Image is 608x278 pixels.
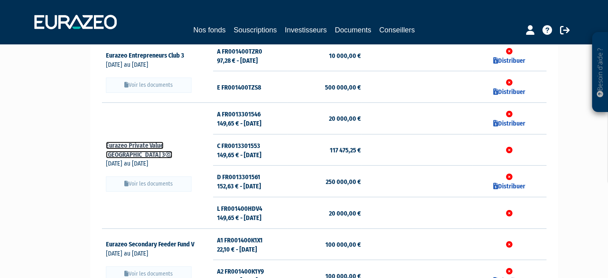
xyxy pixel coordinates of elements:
[493,57,525,64] a: Distribuer
[213,197,287,229] td: L FR001400HDV4 149,65 € - [DATE]
[287,228,361,260] td: 100 000,00 €
[287,134,361,166] td: 117 475,25 €
[213,228,287,260] td: A1 FR001400K1X1 22,10 € - [DATE]
[106,160,148,167] span: [DATE] au [DATE]
[287,103,361,134] td: 20 000,00 €
[193,24,225,36] a: Nos fonds
[493,88,525,96] a: Distribuer
[34,15,117,29] img: 1732889491-logotype_eurazeo_blanc_rvb.png
[106,61,148,68] span: [DATE] au [DATE]
[596,36,605,108] p: Besoin d'aide ?
[106,176,191,192] button: Voir les documents
[233,24,277,36] a: Souscriptions
[493,182,525,190] a: Distribuer
[213,166,287,197] td: D FR0013301561 152,63 € - [DATE]
[106,240,201,248] a: Eurazeo Secondary Feeder Fund V
[335,24,371,36] a: Documents
[287,166,361,197] td: 250 000,00 €
[285,24,327,36] a: Investisseurs
[287,71,361,103] td: 500 000,00 €
[106,250,148,257] span: [DATE] au [DATE]
[213,71,287,103] td: E FR001400TZS8
[379,24,415,36] a: Conseillers
[213,40,287,71] td: A FR001400TZR0 97,28 € - [DATE]
[493,120,525,127] a: Distribuer
[106,52,191,59] a: Eurazeo Entrepreneurs Club 3
[106,78,191,93] button: Voir les documents
[213,134,287,166] td: C FR0013301553 149,65 € - [DATE]
[287,40,361,71] td: 10 000,00 €
[213,103,287,134] td: A FR0013301546 149,65 € - [DATE]
[287,197,361,229] td: 20 000,00 €
[106,142,172,158] a: Eurazeo Private Value [GEOGRAPHIC_DATA] 3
